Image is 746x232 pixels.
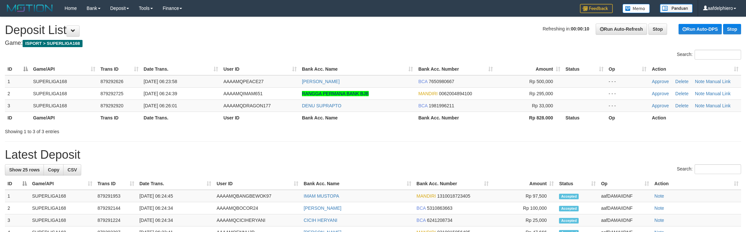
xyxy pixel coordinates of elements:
[67,167,77,172] span: CSV
[302,91,369,96] a: RANGGA PERMANA BANK BJB
[98,112,141,124] th: Trans ID
[495,63,563,75] th: Amount: activate to sort column ascending
[29,190,95,202] td: SUPERLIGA168
[606,63,649,75] th: Op: activate to sort column ascending
[95,214,137,226] td: 879291224
[706,79,731,84] a: Manual Link
[5,202,29,214] td: 2
[695,91,705,96] a: Note
[137,214,214,226] td: [DATE] 06:24:34
[95,202,137,214] td: 879292144
[439,91,472,96] span: Copy 0062004894100 to clipboard
[144,91,177,96] span: [DATE] 06:24:39
[649,112,741,124] th: Action
[529,79,553,84] span: Rp 500,000
[491,178,557,190] th: Amount: activate to sort column ascending
[652,178,741,190] th: Action: activate to sort column ascending
[63,164,81,175] a: CSV
[30,112,98,124] th: Game/API
[427,205,453,211] span: Copy 5310863663 to clipboard
[559,206,579,211] span: Accepted
[144,103,177,108] span: [DATE] 06:26:01
[5,24,741,37] h1: Deposit List
[29,202,95,214] td: SUPERLIGA168
[30,75,98,88] td: SUPERLIGA168
[695,50,741,60] input: Search:
[495,112,563,124] th: Rp 828.000
[144,79,177,84] span: [DATE] 06:23:58
[606,112,649,124] th: Op
[95,178,137,190] th: Trans ID: activate to sort column ascending
[29,178,95,190] th: Game/API: activate to sort column ascending
[695,79,705,84] a: Note
[660,4,693,13] img: panduan.png
[5,87,30,99] td: 2
[598,178,652,190] th: Op: activate to sort column ascending
[652,103,669,108] a: Approve
[563,112,606,124] th: Status
[5,112,30,124] th: ID
[141,63,221,75] th: Date Trans.: activate to sort column ascending
[437,193,470,199] span: Copy 1310018723405 to clipboard
[98,63,141,75] th: Trans ID: activate to sort column ascending
[214,214,301,226] td: AAAAMQCICIHERYANI
[30,87,98,99] td: SUPERLIGA168
[417,193,436,199] span: MANDIRI
[223,103,271,108] span: AAAAMQDRAGON177
[648,24,667,35] a: Stop
[677,50,741,60] label: Search:
[598,190,652,202] td: aafDAMAIIDNF
[221,63,299,75] th: User ID: activate to sort column ascending
[559,218,579,223] span: Accepted
[652,79,669,84] a: Approve
[44,164,64,175] a: Copy
[429,103,454,108] span: Copy 1981996211 to clipboard
[9,167,40,172] span: Show 25 rows
[598,202,652,214] td: aafDAMAIIDNF
[5,75,30,88] td: 1
[5,3,55,13] img: MOTION_logo.png
[649,63,741,75] th: Action: activate to sort column ascending
[675,103,688,108] a: Delete
[5,148,741,161] h1: Latest Deposit
[580,4,613,13] img: Feedback.jpg
[529,91,553,96] span: Rp 295,000
[491,214,557,226] td: Rp 25,000
[675,91,688,96] a: Delete
[695,103,705,108] a: Note
[414,178,491,190] th: Bank Acc. Number: activate to sort column ascending
[706,91,731,96] a: Manual Link
[30,99,98,112] td: SUPERLIGA168
[5,99,30,112] td: 3
[416,63,495,75] th: Bank Acc. Number: activate to sort column ascending
[29,214,95,226] td: SUPERLIGA168
[5,164,44,175] a: Show 25 rows
[101,79,123,84] span: 879292626
[598,214,652,226] td: aafDAMAIIDNF
[427,218,453,223] span: Copy 6241208734 to clipboard
[299,112,416,124] th: Bank Acc. Name
[679,24,722,34] a: Run Auto-DPS
[491,202,557,214] td: Rp 100,000
[137,178,214,190] th: Date Trans.: activate to sort column ascending
[606,75,649,88] td: - - -
[5,214,29,226] td: 3
[675,79,688,84] a: Delete
[623,4,650,13] img: Button%20Memo.svg
[304,205,341,211] a: [PERSON_NAME]
[5,126,306,135] div: Showing 1 to 3 of 3 entries
[137,202,214,214] td: [DATE] 06:24:34
[571,26,589,31] strong: 00:00:10
[606,99,649,112] td: - - -
[5,190,29,202] td: 1
[563,63,606,75] th: Status: activate to sort column ascending
[416,112,495,124] th: Bank Acc. Number
[654,193,664,199] a: Note
[532,103,553,108] span: Rp 33,000
[137,190,214,202] td: [DATE] 06:24:45
[543,26,589,31] span: Refreshing in:
[706,103,731,108] a: Manual Link
[301,178,414,190] th: Bank Acc. Name: activate to sort column ascending
[101,103,123,108] span: 879292920
[221,112,299,124] th: User ID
